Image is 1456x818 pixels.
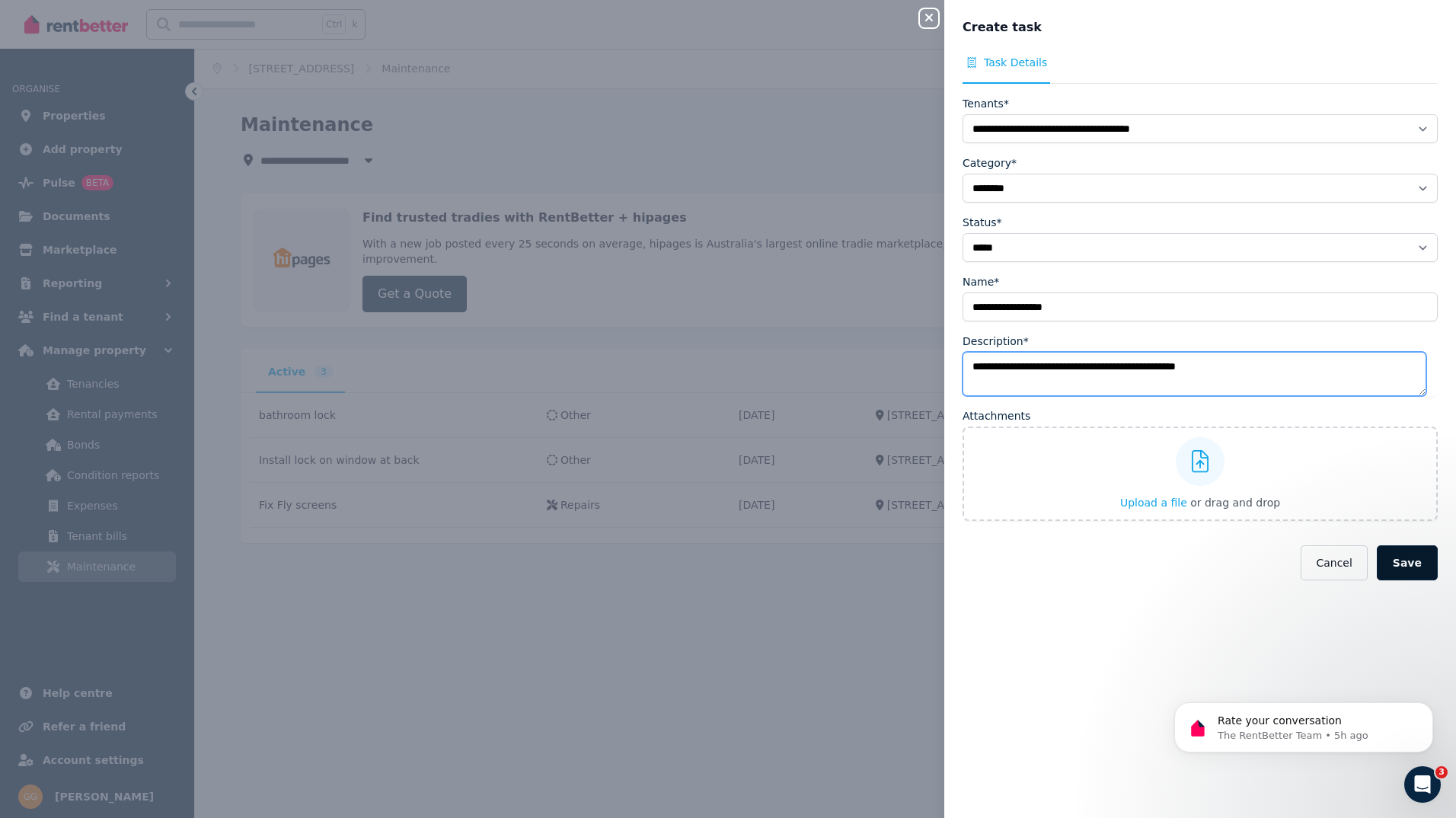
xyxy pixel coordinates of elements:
iframe: Intercom notifications message [1151,670,1456,777]
span: Create task [963,18,1042,37]
button: Cancel [1301,545,1367,580]
span: 3 [1435,766,1448,778]
label: Name* [963,274,999,289]
button: Save [1377,545,1438,580]
button: Upload a file or drag and drop [1120,495,1280,510]
span: or drag and drop [1190,497,1280,509]
label: Tenants* [963,96,1009,111]
nav: Tabs [963,55,1438,84]
span: Upload a file [1120,497,1187,509]
label: Status* [963,215,1002,230]
iframe: Intercom live chat [1404,766,1441,803]
label: Description* [963,334,1029,349]
label: Attachments [963,408,1030,423]
span: Task Details [984,55,1047,70]
label: Category* [963,155,1017,171]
